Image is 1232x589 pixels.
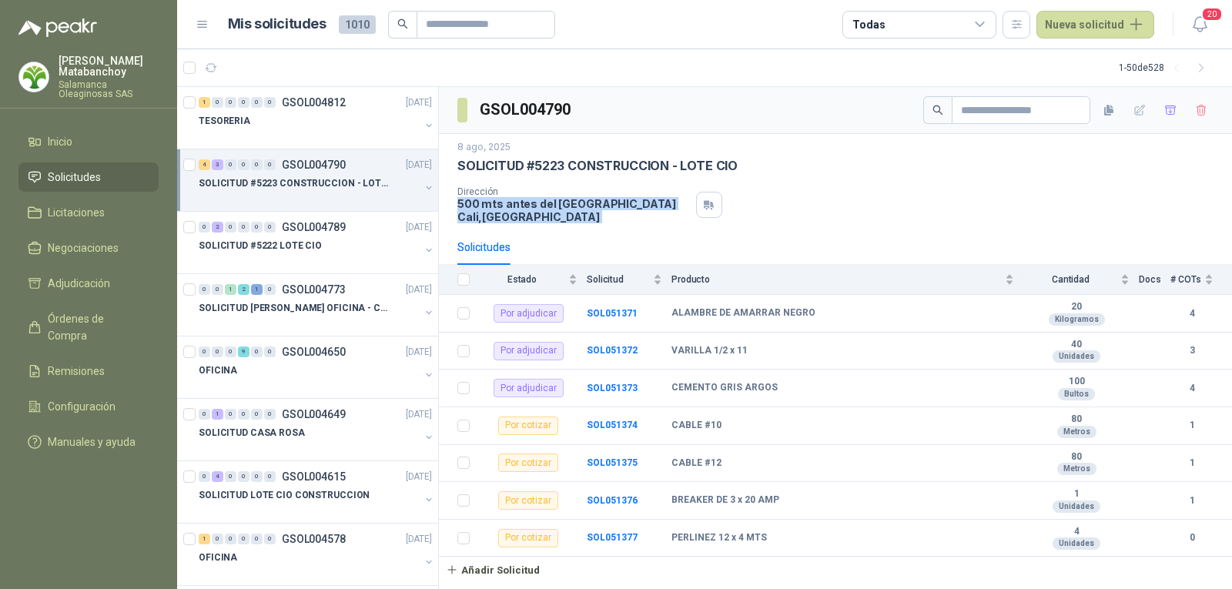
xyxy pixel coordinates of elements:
th: Cantidad [1023,265,1139,295]
div: Bultos [1058,388,1095,400]
div: 0 [238,409,249,420]
a: SOL051371 [587,308,638,319]
div: 0 [238,159,249,170]
span: 20 [1201,7,1223,22]
div: 0 [199,471,210,482]
a: SOL051373 [587,383,638,393]
div: 0 [251,471,263,482]
p: OFICINA [199,551,237,565]
p: [DATE] [406,95,432,110]
a: Solicitudes [18,162,159,192]
div: 0 [251,222,263,233]
p: SOLICITUD CASA ROSA [199,426,305,440]
span: 1010 [339,15,376,34]
button: Nueva solicitud [1036,11,1154,38]
div: Unidades [1053,350,1100,363]
a: Manuales y ayuda [18,427,159,457]
b: 4 [1170,306,1214,321]
div: 0 [238,471,249,482]
p: GSOL004578 [282,534,346,544]
div: 1 [199,534,210,544]
p: GSOL004789 [282,222,346,233]
a: SOL051374 [587,420,638,430]
b: 3 [1170,343,1214,358]
div: 0 [264,471,276,482]
b: 80 [1023,451,1130,464]
div: Por cotizar [498,491,558,510]
b: 1 [1170,494,1214,508]
a: Remisiones [18,356,159,386]
div: 4 [199,159,210,170]
b: 1 [1170,456,1214,470]
div: 0 [212,346,223,357]
div: 0 [251,97,263,108]
b: 20 [1023,301,1130,313]
span: Solicitudes [48,169,101,186]
span: search [397,18,408,29]
b: 40 [1023,339,1130,351]
div: Metros [1057,463,1096,475]
div: 2 [238,284,249,295]
div: 0 [264,97,276,108]
a: 1 0 0 0 0 0 GSOL004578[DATE] OFICINA [199,530,435,579]
div: 0 [199,222,210,233]
p: [DATE] [406,283,432,297]
div: 0 [238,534,249,544]
a: 0 2 0 0 0 0 GSOL004789[DATE] SOLICITUD #5222 LOTE CIO [199,218,435,267]
span: Cantidad [1023,274,1117,285]
b: SOL051372 [587,345,638,356]
div: Todas [852,16,885,33]
button: 20 [1186,11,1214,38]
p: GSOL004812 [282,97,346,108]
p: Dirección [457,186,690,197]
div: Solicitudes [457,239,511,256]
div: 0 [251,534,263,544]
div: 0 [264,159,276,170]
span: Negociaciones [48,239,119,256]
div: 0 [212,284,223,295]
p: [DATE] [406,407,432,422]
div: 0 [199,409,210,420]
p: SOLICITUD #5223 CONSTRUCCION - LOTE CIO [199,176,390,191]
b: 4 [1023,526,1130,538]
span: # COTs [1170,274,1201,285]
span: Adjudicación [48,275,110,292]
div: 9 [238,346,249,357]
a: 4 3 0 0 0 0 GSOL004790[DATE] SOLICITUD #5223 CONSTRUCCION - LOTE CIO [199,156,435,205]
b: 1 [1170,418,1214,433]
div: 0 [251,409,263,420]
div: 0 [225,471,236,482]
p: [DATE] [406,532,432,547]
div: Por adjudicar [494,379,564,397]
b: 0 [1170,530,1214,545]
div: 0 [225,222,236,233]
p: SOLICITUD LOTE CIO CONSTRUCCION [199,488,370,503]
b: 80 [1023,413,1130,426]
p: 8 ago, 2025 [457,140,511,155]
th: Estado [479,265,587,295]
div: 0 [264,409,276,420]
div: 0 [251,159,263,170]
div: 0 [238,222,249,233]
span: Licitaciones [48,204,105,221]
span: Solicitud [587,274,650,285]
p: SOLICITUD #5222 LOTE CIO [199,239,322,253]
div: Por cotizar [498,529,558,547]
a: SOL051375 [587,457,638,468]
div: 1 [199,97,210,108]
div: 0 [225,159,236,170]
img: Company Logo [19,62,49,92]
b: SOL051377 [587,532,638,543]
p: [DATE] [406,345,432,360]
p: [DATE] [406,470,432,484]
a: Adjudicación [18,269,159,298]
div: Metros [1057,426,1096,438]
b: CEMENTO GRIS ARGOS [671,382,778,394]
h1: Mis solicitudes [228,13,326,35]
p: GSOL004773 [282,284,346,295]
span: Configuración [48,398,115,415]
a: Inicio [18,127,159,156]
b: 100 [1023,376,1130,388]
